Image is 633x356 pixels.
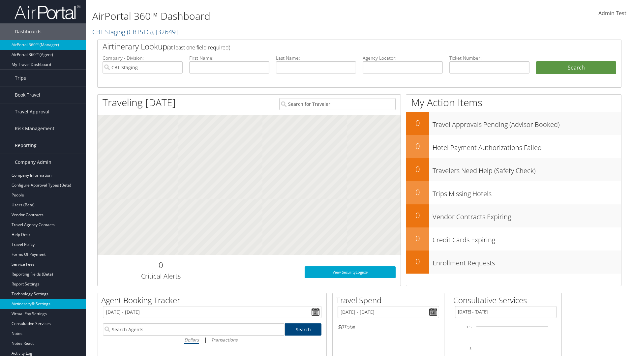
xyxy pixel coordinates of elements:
[103,336,321,344] div: |
[433,140,621,152] h3: Hotel Payment Authorizations Failed
[92,9,448,23] h1: AirPortal 360™ Dashboard
[406,251,621,274] a: 0Enrollment Requests
[406,204,621,227] a: 0Vendor Contracts Expiring
[15,70,26,86] span: Trips
[536,61,616,74] button: Search
[338,323,344,331] span: $0
[406,158,621,181] a: 0Travelers Need Help (Safety Check)
[15,4,80,20] img: airportal-logo.png
[406,210,429,221] h2: 0
[433,163,621,175] h3: Travelers Need Help (Safety Check)
[15,23,42,40] span: Dashboards
[453,295,561,306] h2: Consultative Services
[15,137,37,154] span: Reporting
[103,55,183,61] label: Company - Division:
[433,255,621,268] h3: Enrollment Requests
[406,256,429,267] h2: 0
[406,112,621,135] a: 0Travel Approvals Pending (Advisor Booked)
[153,27,178,36] span: , [ 32649 ]
[469,346,471,350] tspan: 1
[449,55,529,61] label: Ticket Number:
[433,186,621,198] h3: Trips Missing Hotels
[433,117,621,129] h3: Travel Approvals Pending (Advisor Booked)
[433,209,621,222] h3: Vendor Contracts Expiring
[279,98,396,110] input: Search for Traveler
[103,259,219,271] h2: 0
[336,295,444,306] h2: Travel Spend
[406,96,621,109] h1: My Action Items
[15,154,51,170] span: Company Admin
[406,117,429,129] h2: 0
[15,120,54,137] span: Risk Management
[189,55,269,61] label: First Name:
[276,55,356,61] label: Last Name:
[598,3,626,24] a: Admin Test
[101,295,326,306] h2: Agent Booking Tracker
[406,233,429,244] h2: 0
[406,187,429,198] h2: 0
[406,163,429,175] h2: 0
[127,27,153,36] span: ( CBTSTG )
[92,27,178,36] a: CBT Staging
[363,55,443,61] label: Agency Locator:
[406,181,621,204] a: 0Trips Missing Hotels
[305,266,396,278] a: View SecurityLogic®
[184,337,199,343] i: Dollars
[406,135,621,158] a: 0Hotel Payment Authorizations Failed
[15,87,40,103] span: Book Travel
[103,272,219,281] h3: Critical Alerts
[103,96,176,109] h1: Traveling [DATE]
[467,325,471,329] tspan: 1.5
[103,41,573,52] h2: Airtinerary Lookup
[406,140,429,152] h2: 0
[285,323,322,336] a: Search
[211,337,237,343] i: Transactions
[15,104,49,120] span: Travel Approval
[103,323,285,336] input: Search Agents
[406,227,621,251] a: 0Credit Cards Expiring
[167,44,230,51] span: (at least one field required)
[338,323,439,331] h6: Total
[433,232,621,245] h3: Credit Cards Expiring
[598,10,626,17] span: Admin Test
